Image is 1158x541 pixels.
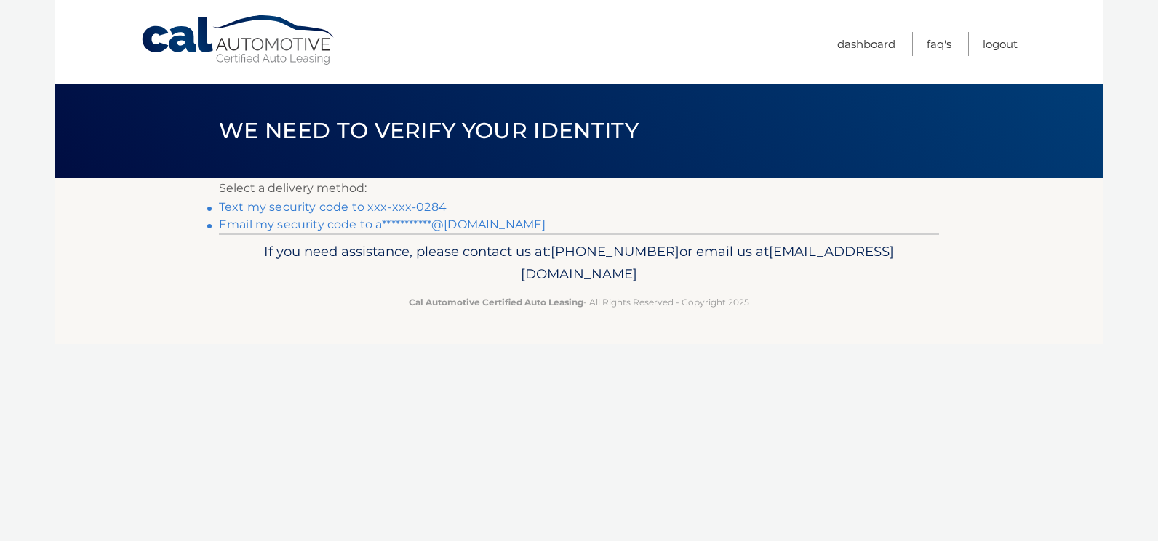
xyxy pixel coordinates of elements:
[228,294,930,310] p: - All Rights Reserved - Copyright 2025
[219,200,447,214] a: Text my security code to xxx-xxx-0284
[409,297,583,308] strong: Cal Automotive Certified Auto Leasing
[983,32,1018,56] a: Logout
[219,117,639,144] span: We need to verify your identity
[837,32,895,56] a: Dashboard
[228,240,930,286] p: If you need assistance, please contact us at: or email us at
[551,243,679,260] span: [PHONE_NUMBER]
[927,32,951,56] a: FAQ's
[140,15,337,66] a: Cal Automotive
[219,178,939,199] p: Select a delivery method:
